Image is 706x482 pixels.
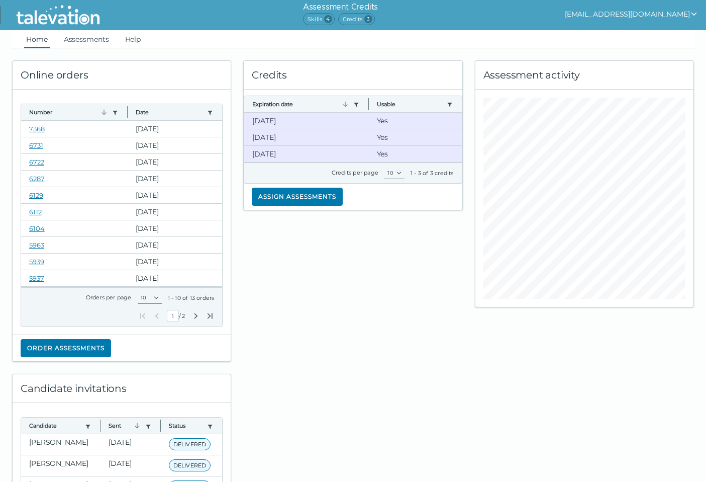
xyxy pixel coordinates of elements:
clr-dg-cell: [DATE] [100,455,161,476]
button: Last Page [206,312,214,320]
button: Assign assessments [252,188,343,206]
button: Column resize handle [124,101,131,123]
clr-dg-cell: [DATE] [128,204,223,220]
label: Credits per page [332,169,378,176]
button: Column resize handle [365,93,372,115]
div: 1 - 3 of 3 credits [411,169,454,177]
a: 6731 [29,141,43,149]
clr-dg-cell: [DATE] [128,187,223,203]
clr-dg-cell: [DATE] [128,121,223,137]
span: 3 [364,15,372,23]
clr-dg-cell: [DATE] [128,270,223,286]
clr-dg-cell: [DATE] [128,137,223,153]
button: Expiration date [252,100,349,108]
clr-dg-cell: [DATE] [100,434,161,455]
clr-dg-cell: [DATE] [128,220,223,236]
clr-dg-cell: [PERSON_NAME] [21,455,100,476]
div: Credits [244,61,462,90]
button: First Page [139,312,147,320]
a: 6112 [29,208,42,216]
clr-dg-cell: Yes [369,146,462,162]
a: Home [24,30,50,48]
button: Next Page [192,312,200,320]
label: Orders per page [86,294,132,301]
span: Credits [338,13,375,25]
a: 6104 [29,224,45,232]
span: Total Pages [181,312,186,320]
span: DELIVERED [169,438,211,450]
a: 5939 [29,258,44,266]
button: Column resize handle [157,415,164,436]
a: 5963 [29,241,44,249]
a: 6129 [29,191,43,199]
button: Previous Page [153,312,161,320]
a: 6722 [29,158,44,166]
clr-dg-cell: [PERSON_NAME] [21,434,100,455]
div: / [139,310,214,322]
div: Candidate invitations [13,374,231,403]
clr-dg-cell: [DATE] [128,254,223,270]
button: show user actions [565,8,698,20]
div: Online orders [13,61,231,90]
button: Candidate [29,422,81,430]
span: Skills [303,13,335,25]
button: Order assessments [21,339,111,357]
button: Usable [377,100,443,108]
clr-dg-cell: [DATE] [244,146,368,162]
clr-dg-cell: [DATE] [128,154,223,170]
span: 4 [324,15,332,23]
a: 6287 [29,175,45,183]
a: Help [123,30,143,48]
button: Sent [109,422,141,430]
div: Assessment activity [475,61,693,90]
clr-dg-cell: Yes [369,113,462,129]
img: Talevation_Logo_Transparent_white.png [12,3,104,28]
button: Column resize handle [97,415,104,436]
clr-dg-cell: Yes [369,129,462,145]
div: 1 - 10 of 13 orders [168,294,215,302]
button: Date [136,108,204,116]
clr-dg-cell: [DATE] [244,129,368,145]
a: 5937 [29,274,44,282]
clr-dg-cell: [DATE] [128,237,223,253]
a: 7368 [29,125,45,133]
clr-dg-cell: [DATE] [128,171,223,187]
button: Status [169,422,204,430]
a: Assessments [62,30,111,48]
h6: Assessment Credits [303,1,378,13]
clr-dg-cell: [DATE] [244,113,368,129]
button: Number [29,108,108,116]
span: DELIVERED [169,459,211,471]
input: Current Page [167,310,179,322]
